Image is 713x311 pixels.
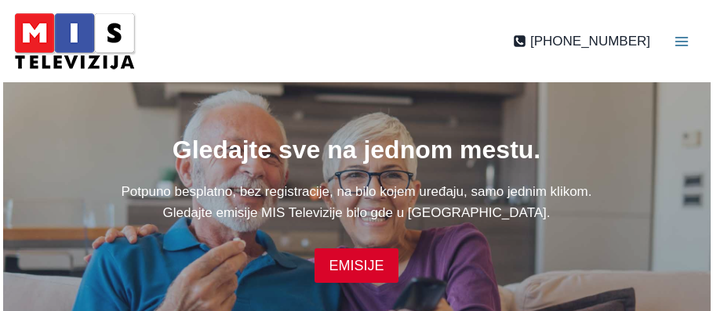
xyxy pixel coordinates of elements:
[315,248,398,282] a: EMISIJE
[530,31,650,52] span: [PHONE_NUMBER]
[22,131,692,168] h1: Gledajte sve na jednom mestu.
[8,8,141,74] img: MIS Television
[658,18,705,65] button: Open menu
[22,181,692,223] p: Potpuno besplatno, bez registracije, na bilo kojem uređaju, samo jednim klikom. Gledajte emisije ...
[513,31,650,52] a: [PHONE_NUMBER]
